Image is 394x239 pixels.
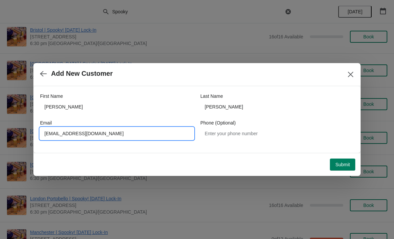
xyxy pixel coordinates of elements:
[51,70,113,77] h2: Add New Customer
[330,159,355,171] button: Submit
[200,101,354,113] input: Smith
[40,120,52,126] label: Email
[200,120,236,126] label: Phone (Optional)
[200,93,223,99] label: Last Name
[40,101,194,113] input: John
[200,128,354,140] input: Enter your phone number
[345,68,357,80] button: Close
[335,162,350,167] span: Submit
[40,93,63,99] label: First Name
[40,128,194,140] input: Enter your email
